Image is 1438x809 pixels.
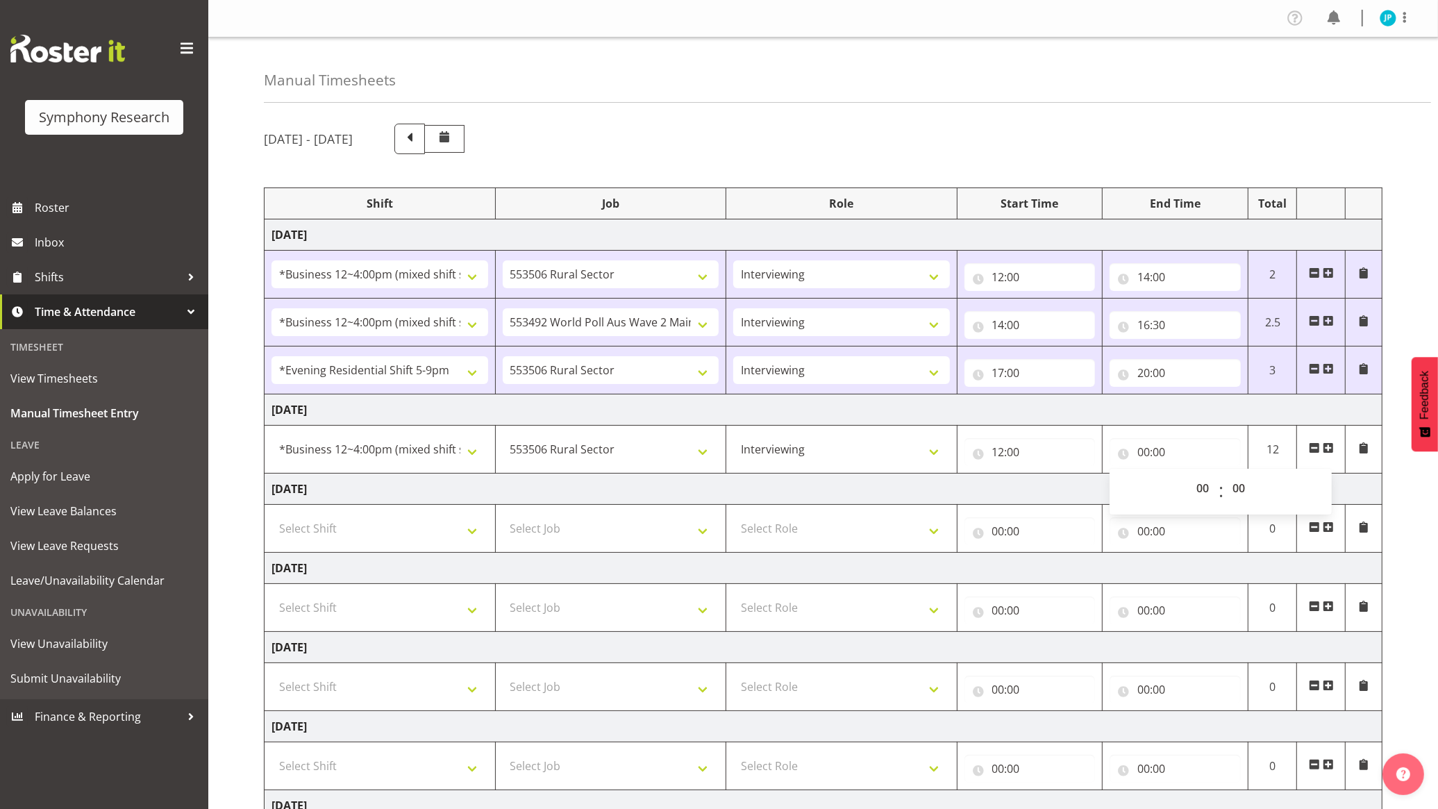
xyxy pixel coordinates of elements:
[271,195,488,212] div: Shift
[35,706,181,727] span: Finance & Reporting
[1412,357,1438,451] button: Feedback - Show survey
[1110,755,1241,783] input: Click to select...
[964,597,1096,624] input: Click to select...
[35,232,201,253] span: Inbox
[964,755,1096,783] input: Click to select...
[3,494,205,528] a: View Leave Balances
[10,501,198,522] span: View Leave Balances
[3,431,205,459] div: Leave
[10,368,198,389] span: View Timesheets
[10,466,198,487] span: Apply for Leave
[265,474,1382,505] td: [DATE]
[35,197,201,218] span: Roster
[3,626,205,661] a: View Unavailability
[964,359,1096,387] input: Click to select...
[1110,676,1241,703] input: Click to select...
[10,535,198,556] span: View Leave Requests
[10,570,198,591] span: Leave/Unavailability Calendar
[10,35,125,62] img: Rosterit website logo
[1248,584,1297,632] td: 0
[10,403,198,424] span: Manual Timesheet Entry
[1248,299,1297,347] td: 2.5
[10,633,198,654] span: View Unavailability
[3,598,205,626] div: Unavailability
[1110,311,1241,339] input: Click to select...
[35,267,181,287] span: Shifts
[964,311,1096,339] input: Click to select...
[3,333,205,361] div: Timesheet
[10,668,198,689] span: Submit Unavailability
[3,459,205,494] a: Apply for Leave
[964,676,1096,703] input: Click to select...
[964,195,1096,212] div: Start Time
[1110,597,1241,624] input: Click to select...
[265,711,1382,742] td: [DATE]
[1396,767,1410,781] img: help-xxl-2.png
[964,438,1096,466] input: Click to select...
[264,131,353,147] h5: [DATE] - [DATE]
[1110,438,1241,466] input: Click to select...
[1248,742,1297,790] td: 0
[3,396,205,431] a: Manual Timesheet Entry
[1219,474,1223,509] span: :
[1248,347,1297,394] td: 3
[3,528,205,563] a: View Leave Requests
[733,195,950,212] div: Role
[964,517,1096,545] input: Click to select...
[265,219,1382,251] td: [DATE]
[1110,195,1241,212] div: End Time
[35,301,181,322] span: Time & Attendance
[1380,10,1396,26] img: jake-pringle11873.jpg
[1248,663,1297,711] td: 0
[3,661,205,696] a: Submit Unavailability
[1110,359,1241,387] input: Click to select...
[1248,505,1297,553] td: 0
[1248,426,1297,474] td: 12
[265,553,1382,584] td: [DATE]
[264,72,396,88] h4: Manual Timesheets
[964,263,1096,291] input: Click to select...
[265,394,1382,426] td: [DATE]
[3,563,205,598] a: Leave/Unavailability Calendar
[3,361,205,396] a: View Timesheets
[265,632,1382,663] td: [DATE]
[1419,371,1431,419] span: Feedback
[1110,517,1241,545] input: Click to select...
[1248,251,1297,299] td: 2
[39,107,169,128] div: Symphony Research
[1110,263,1241,291] input: Click to select...
[503,195,719,212] div: Job
[1255,195,1289,212] div: Total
